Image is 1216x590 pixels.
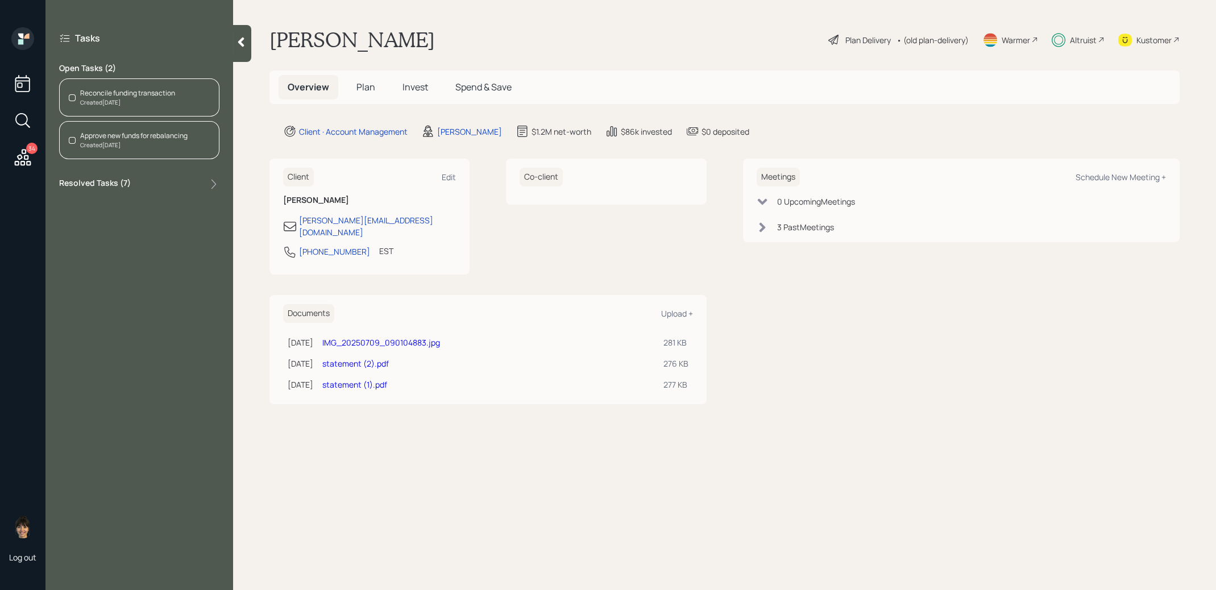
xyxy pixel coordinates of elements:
[1070,34,1097,46] div: Altruist
[11,516,34,538] img: treva-nostdahl-headshot.png
[299,214,456,238] div: [PERSON_NAME][EMAIL_ADDRESS][DOMAIN_NAME]
[402,81,428,93] span: Invest
[897,34,969,46] div: • (old plan-delivery)
[80,141,188,149] div: Created [DATE]
[663,379,688,390] div: 277 KB
[379,245,393,257] div: EST
[59,63,219,74] label: Open Tasks ( 2 )
[9,552,36,563] div: Log out
[283,304,334,323] h6: Documents
[532,126,591,138] div: $1.2M net-worth
[663,336,688,348] div: 281 KB
[59,177,131,191] label: Resolved Tasks ( 7 )
[437,126,502,138] div: [PERSON_NAME]
[845,34,891,46] div: Plan Delivery
[702,126,749,138] div: $0 deposited
[442,172,456,182] div: Edit
[80,88,175,98] div: Reconcile funding transaction
[777,196,855,207] div: 0 Upcoming Meeting s
[80,131,188,141] div: Approve new funds for rebalancing
[288,336,313,348] div: [DATE]
[80,98,175,107] div: Created [DATE]
[757,168,800,186] h6: Meetings
[322,358,389,369] a: statement (2).pdf
[1076,172,1166,182] div: Schedule New Meeting +
[1136,34,1172,46] div: Kustomer
[663,358,688,369] div: 276 KB
[283,196,456,205] h6: [PERSON_NAME]
[322,337,440,348] a: IMG_20250709_090104883.jpg
[288,379,313,390] div: [DATE]
[520,168,563,186] h6: Co-client
[288,358,313,369] div: [DATE]
[356,81,375,93] span: Plan
[777,221,834,233] div: 3 Past Meeting s
[322,379,387,390] a: statement (1).pdf
[288,81,329,93] span: Overview
[661,308,693,319] div: Upload +
[621,126,672,138] div: $86k invested
[75,32,100,44] label: Tasks
[26,143,38,154] div: 34
[1002,34,1030,46] div: Warmer
[299,246,370,257] div: [PHONE_NUMBER]
[269,27,435,52] h1: [PERSON_NAME]
[455,81,512,93] span: Spend & Save
[299,126,408,138] div: Client · Account Management
[283,168,314,186] h6: Client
